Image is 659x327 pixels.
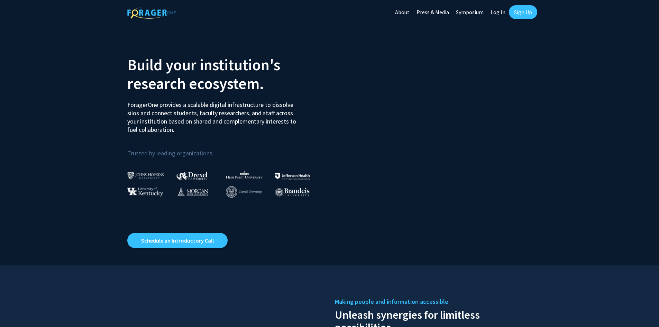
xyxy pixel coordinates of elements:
img: Brandeis University [275,188,310,197]
img: University of Kentucky [127,187,163,197]
img: High Point University [226,170,263,179]
img: Morgan State University [176,187,208,196]
h5: Making people and information accessible [335,297,532,307]
img: Johns Hopkins University [127,172,164,179]
a: Opens in a new tab [127,233,228,248]
a: Sign Up [509,5,537,19]
p: Trusted by leading organizations [127,139,324,158]
p: ForagerOne provides a scalable digital infrastructure to dissolve silos and connect students, fac... [127,96,301,134]
img: Cornell University [226,186,262,198]
img: ForagerOne Logo [127,7,176,19]
img: Thomas Jefferson University [275,173,310,179]
img: Drexel University [176,172,208,180]
h2: Build your institution's research ecosystem. [127,55,324,93]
